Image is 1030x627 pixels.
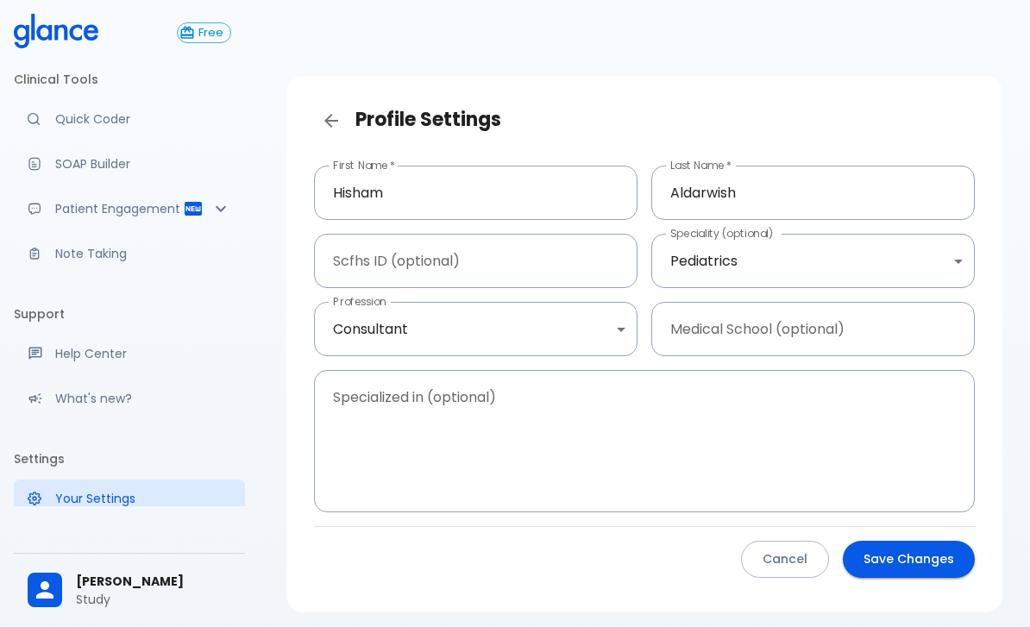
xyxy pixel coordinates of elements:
a: Advanced note-taking [14,235,245,273]
div: [PERSON_NAME]Study [14,561,245,620]
li: Support [14,293,245,335]
li: Clinical Tools [14,59,245,100]
div: Pediatrics [651,234,975,288]
a: Get help from our support team [14,335,245,373]
button: Free [177,22,231,43]
button: Save Changes [843,541,975,578]
div: Recent updates and feature releases [14,379,245,417]
a: Back [314,103,349,138]
a: Manage your settings [14,480,245,517]
p: Patient Engagement [55,200,183,217]
span: Free [192,27,230,40]
p: Quick Coder [55,110,231,128]
div: Consultant [314,302,637,356]
p: SOAP Builder [55,155,231,172]
button: Cancel [741,541,829,578]
p: Your Settings [55,490,231,507]
h3: Profile Settings [314,103,975,138]
p: What's new? [55,390,231,407]
li: Settings [14,438,245,480]
a: Docugen: Compose a clinical documentation in seconds [14,145,245,183]
p: Note Taking [55,245,231,262]
a: Click to view or change your subscription [177,22,245,43]
a: Moramiz: Find ICD10AM codes instantly [14,100,245,138]
div: Patient Reports & Referrals [14,190,245,228]
p: Help Center [55,345,231,362]
p: Study [76,591,231,608]
span: [PERSON_NAME] [76,573,231,591]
